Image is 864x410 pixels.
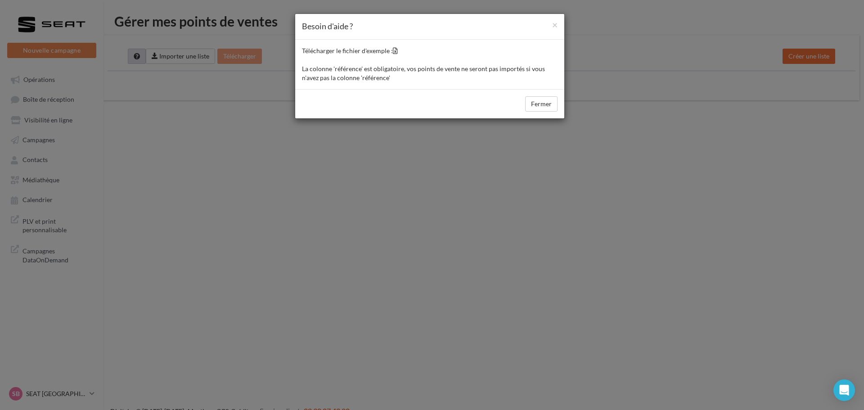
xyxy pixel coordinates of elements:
a: Télécharger le fichier d'exemple [393,47,398,54]
button: Fermer [525,96,558,112]
div: Open Intercom Messenger [833,379,855,401]
span: × [552,19,558,30]
div: La colonne 'référence' est obligatoire, vos points de vente ne seront pas importés si vous n'avez... [295,40,564,89]
h1: Besoin d'aide ? [302,21,558,32]
p: Télécharger le fichier d'exemple : [302,46,558,55]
